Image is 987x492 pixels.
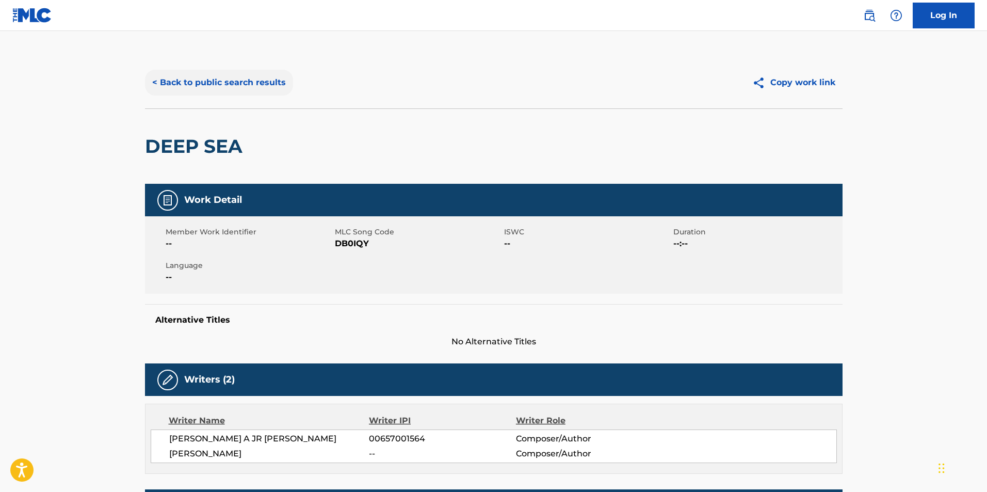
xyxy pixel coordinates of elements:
div: Help [886,5,907,26]
div: Writer IPI [369,415,516,427]
h5: Writers (2) [184,374,235,386]
span: Composer/Author [516,433,650,445]
div: Drag [939,453,945,484]
span: Composer/Author [516,448,650,460]
span: -- [369,448,515,460]
span: -- [504,237,671,250]
span: MLC Song Code [335,227,501,237]
div: Writer Role [516,415,650,427]
img: help [890,9,902,22]
img: Writers [161,374,174,386]
span: Member Work Identifier [166,227,332,237]
button: Copy work link [745,70,843,96]
span: [PERSON_NAME] [169,448,369,460]
span: --:-- [673,237,840,250]
span: Duration [673,227,840,237]
h5: Work Detail [184,194,242,206]
span: 00657001564 [369,433,515,445]
img: MLC Logo [12,8,52,23]
h5: Alternative Titles [155,315,832,325]
span: -- [166,237,332,250]
a: Public Search [859,5,880,26]
span: DB0IQY [335,237,501,250]
div: Writer Name [169,415,369,427]
span: -- [166,271,332,283]
span: No Alternative Titles [145,336,843,348]
span: ISWC [504,227,671,237]
span: [PERSON_NAME] A JR [PERSON_NAME] [169,433,369,445]
h2: DEEP SEA [145,135,248,158]
a: Log In [913,3,975,28]
img: Work Detail [161,194,174,207]
button: < Back to public search results [145,70,293,96]
img: search [863,9,876,22]
img: Copy work link [752,76,770,89]
iframe: Chat Widget [935,442,987,492]
span: Language [166,260,332,271]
